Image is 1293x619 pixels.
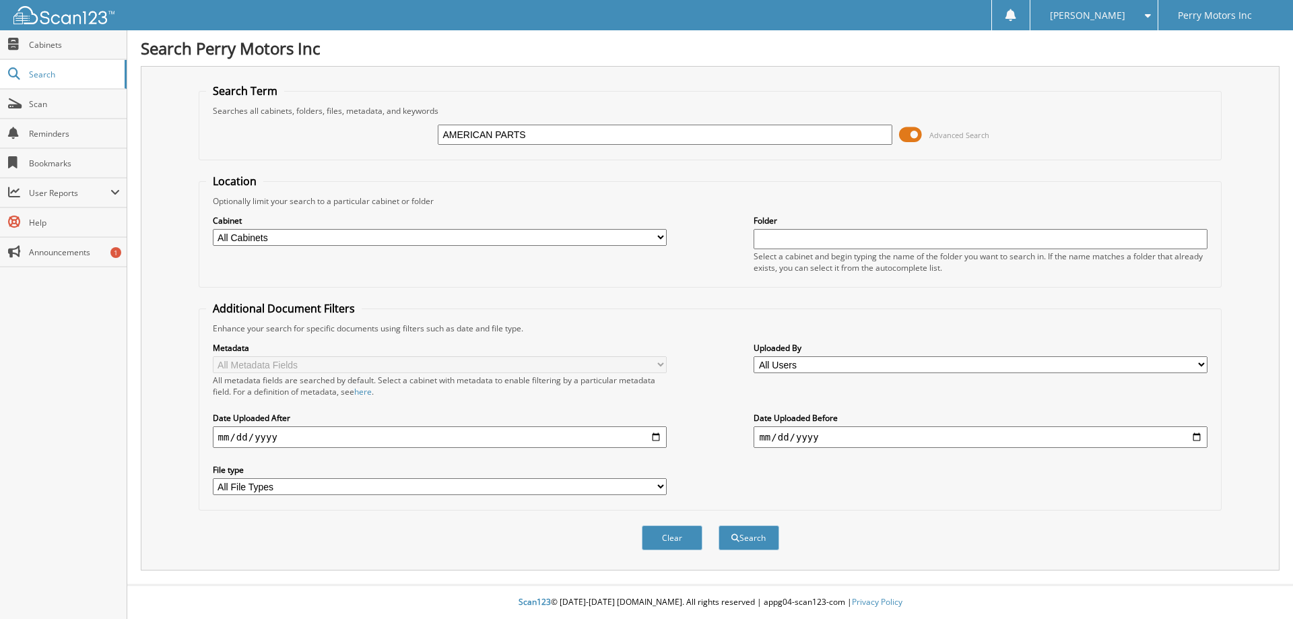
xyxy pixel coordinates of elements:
div: Select a cabinet and begin typing the name of the folder you want to search in. If the name match... [754,251,1207,273]
iframe: Chat Widget [1226,554,1293,619]
input: start [213,426,667,448]
div: Searches all cabinets, folders, files, metadata, and keywords [206,105,1215,117]
div: Enhance your search for specific documents using filters such as date and file type. [206,323,1215,334]
span: [PERSON_NAME] [1050,11,1125,20]
button: Clear [642,525,702,550]
span: Scan [29,98,120,110]
label: Folder [754,215,1207,226]
div: 1 [110,247,121,258]
label: Date Uploaded After [213,412,667,424]
legend: Location [206,174,263,189]
span: Advanced Search [929,130,989,140]
img: scan123-logo-white.svg [13,6,114,24]
span: Scan123 [519,596,551,608]
span: User Reports [29,187,110,199]
h1: Search Perry Motors Inc [141,37,1280,59]
label: Metadata [213,342,667,354]
div: All metadata fields are searched by default. Select a cabinet with metadata to enable filtering b... [213,374,667,397]
label: File type [213,464,667,476]
span: Help [29,217,120,228]
span: Perry Motors Inc [1178,11,1252,20]
button: Search [719,525,779,550]
span: Search [29,69,118,80]
a: Privacy Policy [852,596,902,608]
label: Cabinet [213,215,667,226]
label: Uploaded By [754,342,1207,354]
input: end [754,426,1207,448]
legend: Additional Document Filters [206,301,362,316]
a: here [354,386,372,397]
legend: Search Term [206,84,284,98]
label: Date Uploaded Before [754,412,1207,424]
span: Bookmarks [29,158,120,169]
div: Optionally limit your search to a particular cabinet or folder [206,195,1215,207]
span: Reminders [29,128,120,139]
span: Cabinets [29,39,120,51]
span: Announcements [29,247,120,258]
div: © [DATE]-[DATE] [DOMAIN_NAME]. All rights reserved | appg04-scan123-com | [127,586,1293,619]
